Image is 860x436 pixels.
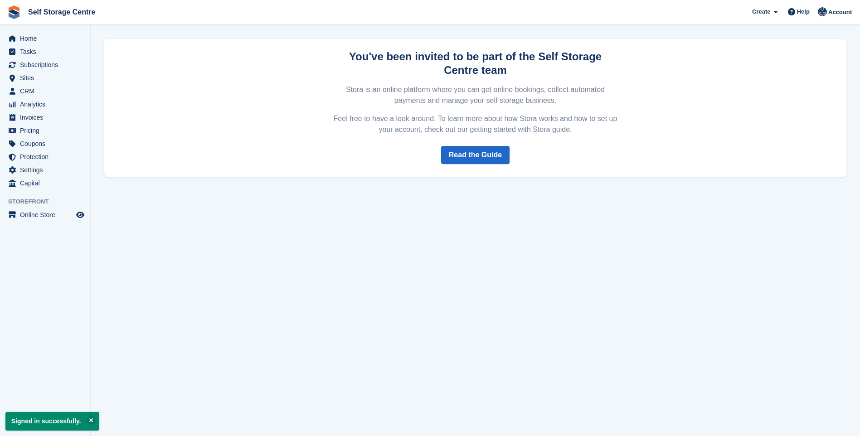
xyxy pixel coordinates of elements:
[20,45,74,58] span: Tasks
[5,32,86,45] a: menu
[20,58,74,71] span: Subscriptions
[5,58,86,71] a: menu
[20,150,74,163] span: Protection
[818,7,827,16] img: Clair Cole
[20,164,74,176] span: Settings
[349,50,602,76] strong: You've been invited to be part of the Self Storage Centre team
[332,113,619,135] p: Feel free to have a look around. To learn more about how Stora works and how to set up your accou...
[332,84,619,106] p: Stora is an online platform where you can get online bookings, collect automated payments and man...
[20,111,74,124] span: Invoices
[5,124,86,137] a: menu
[7,5,21,19] img: stora-icon-8386f47178a22dfd0bd8f6a31ec36ba5ce8667c1dd55bd0f319d3a0aa187defe.svg
[5,98,86,111] a: menu
[5,85,86,97] a: menu
[20,32,74,45] span: Home
[828,8,852,17] span: Account
[20,177,74,189] span: Capital
[20,137,74,150] span: Coupons
[5,137,86,150] a: menu
[797,7,810,16] span: Help
[5,150,86,163] a: menu
[5,412,99,431] p: Signed in successfully.
[75,209,86,220] a: Preview store
[5,177,86,189] a: menu
[20,208,74,221] span: Online Store
[5,111,86,124] a: menu
[441,146,510,164] a: Read the Guide
[24,5,99,19] a: Self Storage Centre
[5,45,86,58] a: menu
[5,164,86,176] a: menu
[8,197,90,206] span: Storefront
[5,72,86,84] a: menu
[5,208,86,221] a: menu
[20,124,74,137] span: Pricing
[20,85,74,97] span: CRM
[20,72,74,84] span: Sites
[20,98,74,111] span: Analytics
[752,7,770,16] span: Create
